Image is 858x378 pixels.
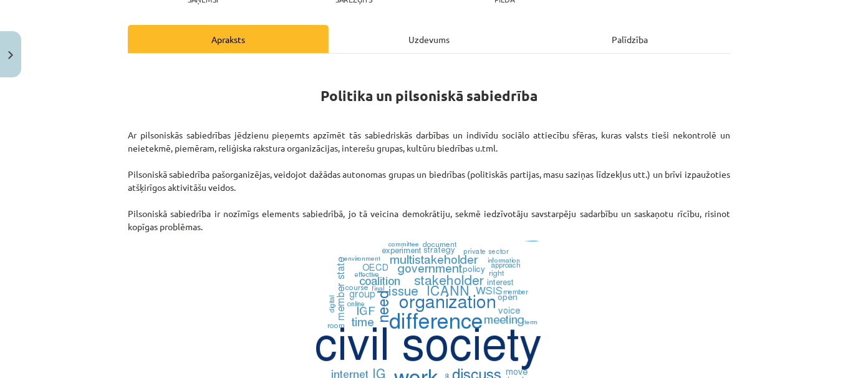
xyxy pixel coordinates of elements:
[128,25,329,53] div: Apraksts
[8,51,13,59] img: icon-close-lesson-0947bae3869378f0d4975bcd49f059093ad1ed9edebbc8119c70593378902aed.svg
[321,87,537,105] strong: Politika un pilsoniskā sabiedrība
[529,25,730,53] div: Palīdzība
[128,128,730,233] p: Ar pilsoniskās sabiedrības jēdzienu pieņemts apzīmēt tās sabiedriskās darbības un indivīdu sociāl...
[329,25,529,53] div: Uzdevums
